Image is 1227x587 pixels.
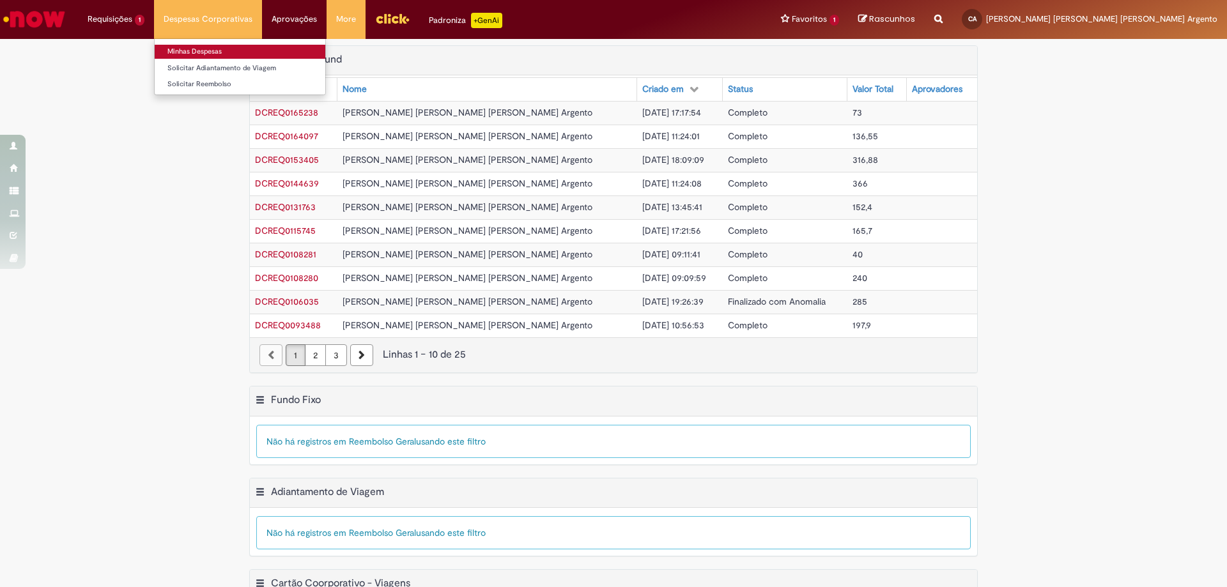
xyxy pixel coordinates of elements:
[255,319,321,331] a: Abrir Registro: DCREQ0093488
[155,77,325,91] a: Solicitar Reembolso
[255,485,265,502] button: Adiantamento de Viagem Menu de contexto
[343,107,592,118] span: [PERSON_NAME] [PERSON_NAME] [PERSON_NAME] Argento
[1,6,67,32] img: ServiceNow
[255,393,265,410] button: Fundo Fixo Menu de contexto
[642,154,704,165] span: [DATE] 18:09:09
[853,296,867,307] span: 285
[155,45,325,59] a: Minhas Despesas
[305,344,326,366] a: Página 2
[256,425,971,458] div: Não há registros em Reembolso Geral
[642,225,701,236] span: [DATE] 17:21:56
[343,272,592,284] span: [PERSON_NAME] [PERSON_NAME] [PERSON_NAME] Argento
[416,436,486,447] span: usando este filtro
[271,393,321,406] h2: Fundo Fixo
[336,13,356,26] span: More
[343,83,367,96] div: Nome
[869,13,915,25] span: Rascunhos
[343,319,592,331] span: [PERSON_NAME] [PERSON_NAME] [PERSON_NAME] Argento
[642,178,702,189] span: [DATE] 11:24:08
[164,13,252,26] span: Despesas Corporativas
[255,107,318,118] span: DCREQ0165238
[853,154,878,165] span: 316,88
[155,61,325,75] a: Solicitar Adiantamento de Viagem
[255,154,319,165] a: Abrir Registro: DCREQ0153405
[728,225,768,236] span: Completo
[255,319,321,331] span: DCREQ0093488
[853,107,862,118] span: 73
[343,201,592,213] span: [PERSON_NAME] [PERSON_NAME] [PERSON_NAME] Argento
[912,83,962,96] div: Aprovadores
[830,15,839,26] span: 1
[88,13,132,26] span: Requisições
[325,344,347,366] a: Página 3
[471,13,502,28] p: +GenAi
[255,272,318,284] span: DCREQ0108280
[255,178,319,189] a: Abrir Registro: DCREQ0144639
[792,13,827,26] span: Favoritos
[853,272,867,284] span: 240
[350,344,373,366] a: Próxima página
[728,296,826,307] span: Finalizado com Anomalia
[255,225,316,236] a: Abrir Registro: DCREQ0115745
[858,13,915,26] a: Rascunhos
[255,130,318,142] a: Abrir Registro: DCREQ0164097
[343,154,592,165] span: [PERSON_NAME] [PERSON_NAME] [PERSON_NAME] Argento
[642,272,706,284] span: [DATE] 09:09:59
[728,107,768,118] span: Completo
[642,130,700,142] span: [DATE] 11:24:01
[250,337,977,372] nav: paginação
[853,225,872,236] span: 165,7
[853,201,872,213] span: 152,4
[343,296,592,307] span: [PERSON_NAME] [PERSON_NAME] [PERSON_NAME] Argento
[272,13,317,26] span: Aprovações
[343,248,592,260] span: [PERSON_NAME] [PERSON_NAME] [PERSON_NAME] Argento
[853,319,871,331] span: 197,9
[255,154,319,165] span: DCREQ0153405
[853,178,868,189] span: 366
[642,201,702,213] span: [DATE] 13:45:41
[255,201,316,213] a: Abrir Registro: DCREQ0131763
[728,154,768,165] span: Completo
[255,272,318,284] a: Abrir Registro: DCREQ0108280
[255,296,319,307] a: Abrir Registro: DCREQ0106035
[853,248,863,260] span: 40
[255,178,319,189] span: DCREQ0144639
[343,225,592,236] span: [PERSON_NAME] [PERSON_NAME] [PERSON_NAME] Argento
[642,296,704,307] span: [DATE] 19:26:39
[343,130,592,142] span: [PERSON_NAME] [PERSON_NAME] [PERSON_NAME] Argento
[728,83,753,96] div: Status
[728,178,768,189] span: Completo
[343,178,592,189] span: [PERSON_NAME] [PERSON_NAME] [PERSON_NAME] Argento
[255,130,318,142] span: DCREQ0164097
[375,9,410,28] img: click_logo_yellow_360x200.png
[255,248,316,260] a: Abrir Registro: DCREQ0108281
[286,344,305,366] a: Página 1
[728,130,768,142] span: Completo
[255,225,316,236] span: DCREQ0115745
[255,248,316,260] span: DCREQ0108281
[255,107,318,118] a: Abrir Registro: DCREQ0165238
[728,319,768,331] span: Completo
[853,83,893,96] div: Valor Total
[416,527,486,538] span: usando este filtro
[728,201,768,213] span: Completo
[154,38,326,95] ul: Despesas Corporativas
[853,130,878,142] span: 136,55
[255,201,316,213] span: DCREQ0131763
[968,15,976,23] span: CA
[728,248,768,260] span: Completo
[135,15,144,26] span: 1
[986,13,1217,24] span: [PERSON_NAME] [PERSON_NAME] [PERSON_NAME] Argento
[642,319,704,331] span: [DATE] 10:56:53
[728,272,768,284] span: Completo
[642,248,700,260] span: [DATE] 09:11:41
[429,13,502,28] div: Padroniza
[271,485,384,498] h2: Adiantamento de Viagem
[256,516,971,549] div: Não há registros em Reembolso Geral
[642,107,701,118] span: [DATE] 17:17:54
[259,347,968,362] div: Linhas 1 − 10 de 25
[642,83,684,96] div: Criado em
[255,296,319,307] span: DCREQ0106035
